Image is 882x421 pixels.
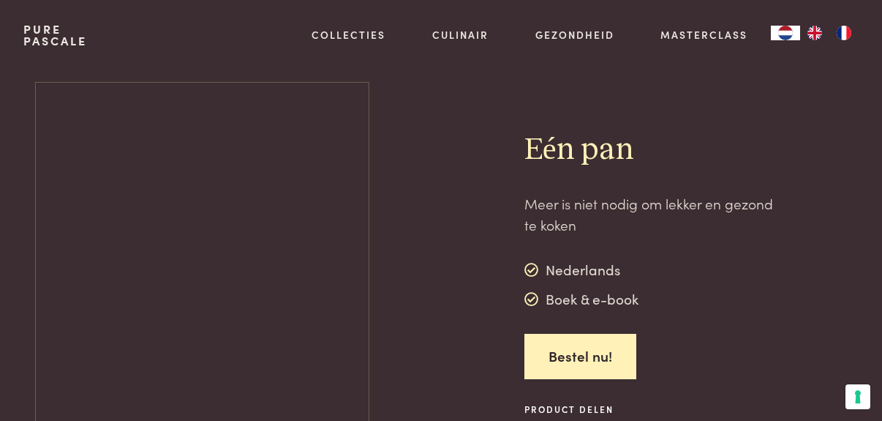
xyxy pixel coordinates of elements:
[524,288,639,310] div: Boek & e-book
[524,193,788,235] p: Meer is niet nodig om lekker en gezond te koken
[845,384,870,409] button: Uw voorkeuren voor toestemming voor trackingtechnologieën
[829,26,859,40] a: FR
[771,26,859,40] aside: Language selected: Nederlands
[524,403,630,416] span: Product delen
[771,26,800,40] div: Language
[660,27,747,42] a: Masterclass
[312,27,385,42] a: Collecties
[800,26,829,40] a: EN
[23,23,87,47] a: PurePascale
[432,27,489,42] a: Culinair
[524,131,788,170] h2: Eén pan
[535,27,614,42] a: Gezondheid
[524,334,636,380] a: Bestel nu!
[800,26,859,40] ul: Language list
[771,26,800,40] a: NL
[524,259,639,281] div: Nederlands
